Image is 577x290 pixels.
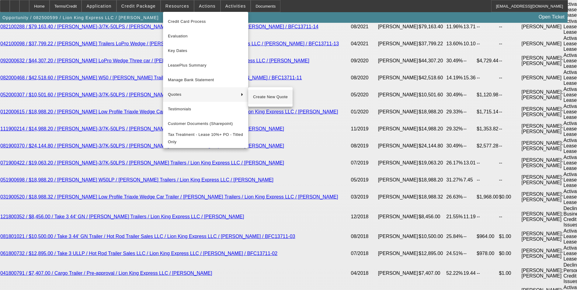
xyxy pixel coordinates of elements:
span: Testimonials [168,105,243,113]
span: Create New Quote [253,93,288,101]
span: Key Dates [168,47,243,54]
span: Evaluation [168,33,243,40]
span: Tax Treatment - Lease 10%+ PO - Titled Only [168,131,243,146]
span: Manage Bank Statement [168,76,243,84]
span: Quotes [168,91,236,98]
span: Customer Documents (Sharepoint) [168,120,243,127]
span: LeasePlus Summary [168,62,243,69]
span: Credit Card Process [168,18,243,25]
